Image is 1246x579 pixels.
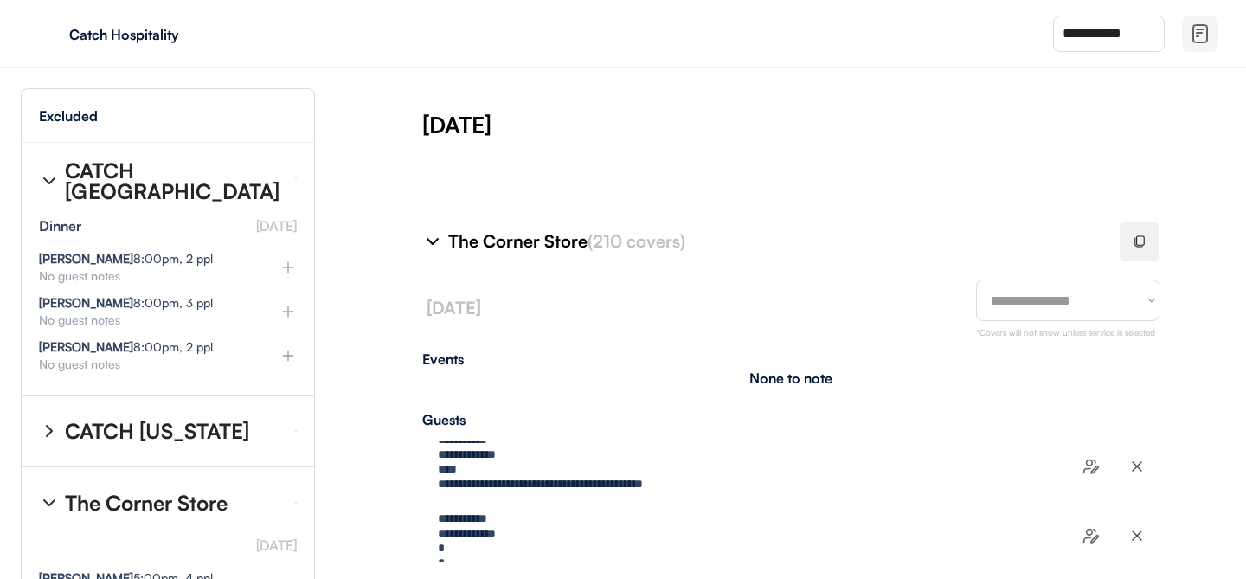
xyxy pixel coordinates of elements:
[39,219,81,233] div: Dinner
[39,297,213,309] div: 8:00pm, 3 ppl
[422,413,1159,427] div: Guests
[749,371,832,385] div: None to note
[39,270,252,282] div: No guest notes
[35,20,62,48] img: yH5BAEAAAAALAAAAAABAAEAAAIBRAA7
[422,231,443,252] img: chevron-right%20%281%29.svg
[65,160,281,202] div: CATCH [GEOGRAPHIC_DATA]
[39,295,133,310] strong: [PERSON_NAME]
[976,327,1155,338] font: *Covers will not show unless service is selected
[279,347,297,364] img: plus%20%281%29.svg
[1082,527,1100,544] img: users-edit.svg
[39,170,60,191] img: chevron-right%20%281%29.svg
[1128,458,1146,475] img: x-close%20%283%29.svg
[39,314,252,326] div: No guest notes
[65,421,249,441] div: CATCH [US_STATE]
[39,421,60,441] img: chevron-right%20%281%29.svg
[256,537,297,554] font: [DATE]
[422,352,1159,366] div: Events
[65,492,228,513] div: The Corner Store
[1128,527,1146,544] img: x-close%20%283%29.svg
[1082,458,1100,475] img: users-edit.svg
[69,28,287,42] div: Catch Hospitality
[39,253,213,265] div: 8:00pm, 2 ppl
[39,109,98,123] div: Excluded
[39,341,213,353] div: 8:00pm, 2 ppl
[422,109,1246,140] div: [DATE]
[39,339,133,354] strong: [PERSON_NAME]
[39,492,60,513] img: chevron-right%20%281%29.svg
[448,229,1099,254] div: The Corner Store
[279,259,297,276] img: plus%20%281%29.svg
[256,217,297,235] font: [DATE]
[39,358,252,370] div: No guest notes
[427,297,481,318] font: [DATE]
[279,303,297,320] img: plus%20%281%29.svg
[1190,23,1211,44] img: file-02.svg
[588,230,685,252] font: (210 covers)
[39,251,133,266] strong: [PERSON_NAME]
